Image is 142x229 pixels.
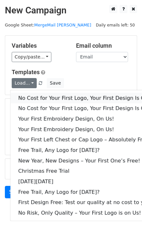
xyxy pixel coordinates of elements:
button: Save [47,78,64,88]
h2: New Campaign [5,5,137,16]
a: Load... [12,78,37,88]
a: Daily emails left: 50 [94,23,137,27]
h5: Email column [76,42,131,49]
a: Templates [12,69,40,75]
h5: Variables [12,42,66,49]
span: Daily emails left: 50 [94,22,137,29]
a: Send [5,186,26,198]
a: Copy/paste... [12,52,51,62]
a: MergeMail [PERSON_NAME] [34,23,91,27]
small: Google Sheet: [5,23,91,27]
